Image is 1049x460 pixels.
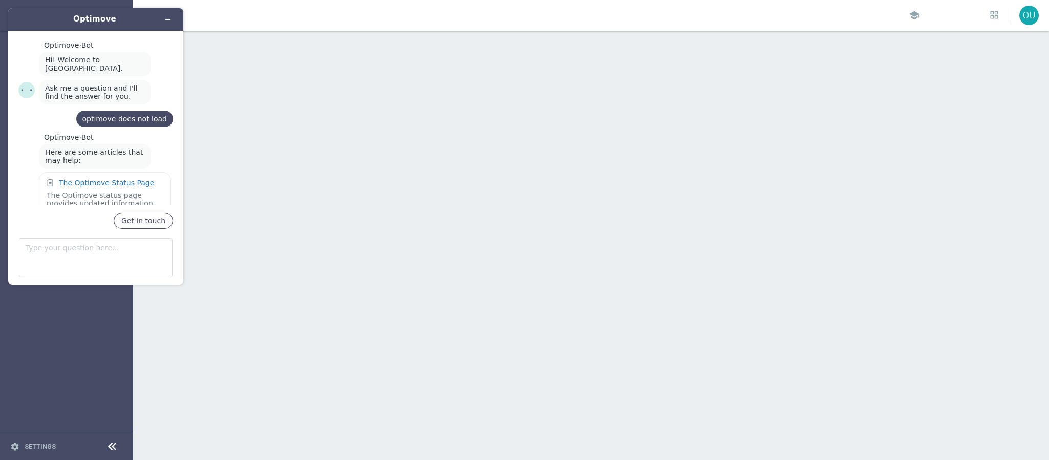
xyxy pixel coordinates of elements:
i: settings [10,442,19,451]
button: Minimize widget [160,12,176,27]
div: The Optimove Status PageThe Optimove status page provides updated information on the operational ... [39,173,170,215]
span: Bot [81,133,94,141]
span: Bot [81,41,94,49]
a: Settings [25,444,56,450]
div: · [44,133,173,141]
div: · [44,41,173,49]
button: Get in touch [114,213,173,229]
span: Here are some articles that may help: [45,148,145,164]
span: Ask me a question and I'll find the answer for you. [45,84,140,100]
div: The Optimove Status Page [59,179,154,187]
div: The Optimove status page provides updated information on the operational status of all Optimove s... [47,191,163,209]
div: OU [1019,6,1039,25]
span: school [909,10,920,21]
span: Optimove [44,133,79,141]
span: Hi! Welcome to [GEOGRAPHIC_DATA]. [45,56,123,72]
h1: Optimove [44,13,145,25]
span: Optimove [44,41,79,49]
span: optimove does not load [82,115,167,123]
